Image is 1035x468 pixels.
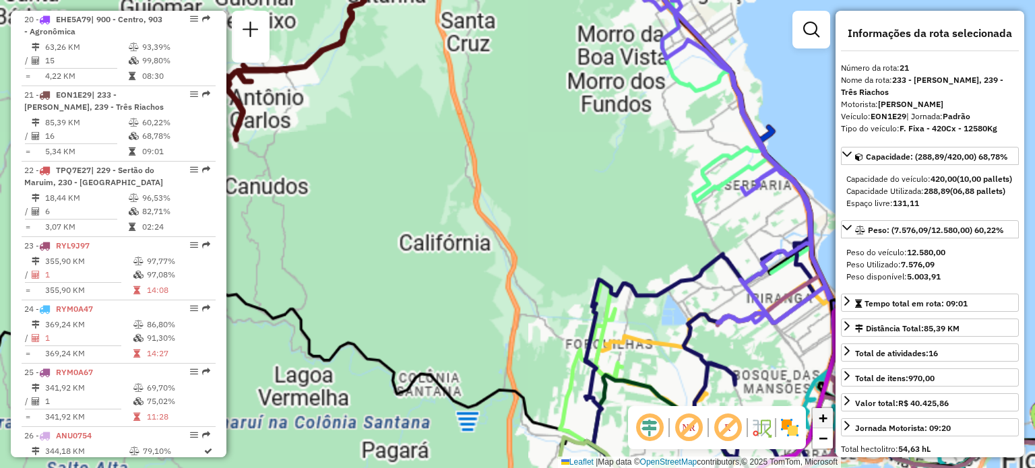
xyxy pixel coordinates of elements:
a: Total de itens:970,00 [841,368,1019,387]
td: 93,39% [142,40,210,54]
a: Exibir filtros [798,16,825,43]
i: Tempo total em rota [129,147,135,156]
i: Total de Atividades [32,57,40,65]
td: 14:27 [146,347,210,360]
em: Opções [190,15,198,23]
i: % de utilização da cubagem [133,271,144,279]
img: Exibir/Ocultar setores [779,417,801,438]
span: 21 - [24,90,164,112]
a: OpenStreetMap [640,457,697,467]
span: Peso: (7.576,09/12.580,00) 60,22% [868,225,1004,235]
a: Leaflet [561,457,594,467]
td: 79,10% [142,444,203,458]
span: Exibir NR [672,411,705,444]
div: Capacidade do veículo: [846,173,1013,185]
strong: 420,00 [931,174,957,184]
span: Ocultar deslocamento [633,411,666,444]
span: 85,39 KM [924,323,960,333]
i: % de utilização do peso [133,384,144,392]
span: | 233 - [PERSON_NAME], 239 - Três Riachos [24,90,164,112]
span: − [819,430,827,446]
strong: R$ 40.425,86 [898,398,949,408]
td: 3,07 KM [44,220,128,234]
td: 02:24 [142,220,210,234]
i: Distância Total [32,43,40,51]
i: Distância Total [32,119,40,127]
td: 96,53% [142,191,210,205]
td: 09:01 [142,145,210,158]
em: Rota exportada [202,15,210,23]
div: Veículo: [841,110,1019,123]
span: 25 - [24,367,93,377]
td: = [24,410,31,424]
span: Capacidade: (288,89/420,00) 68,78% [866,152,1008,162]
span: RYL9J97 [56,240,90,250]
strong: 12.580,00 [907,247,945,257]
em: Rota exportada [202,241,210,249]
div: Capacidade Utilizada: [846,185,1013,197]
div: Nome da rota: [841,74,1019,98]
div: Jornada Motorista: 09:20 [855,422,951,434]
img: Fluxo de ruas [751,417,772,438]
div: Tipo do veículo: [841,123,1019,135]
td: 355,90 KM [44,283,133,297]
em: Rota exportada [202,166,210,174]
span: EON1E29 [56,90,92,100]
td: 14:08 [146,283,210,297]
em: Opções [190,304,198,312]
i: % de utilização do peso [133,257,144,265]
i: % de utilização do peso [129,43,139,51]
strong: 5.003,91 [907,271,941,281]
div: Valor total: [855,397,949,409]
i: % de utilização da cubagem [129,57,139,65]
td: 82,71% [142,205,210,218]
span: RYM0A67 [56,367,93,377]
i: % de utilização do peso [129,119,139,127]
div: Capacidade: (288,89/420,00) 68,78% [841,168,1019,215]
span: | [596,457,598,467]
a: Capacidade: (288,89/420,00) 68,78% [841,147,1019,165]
td: 91,30% [146,331,210,345]
em: Opções [190,166,198,174]
td: 97,77% [146,255,210,268]
span: 24 - [24,304,93,314]
strong: 54,63 hL [898,444,931,454]
strong: F. Fixa - 420Cx - 12580Kg [900,123,997,133]
td: 16 [44,129,128,143]
i: Total de Atividades [32,132,40,140]
i: Total de Atividades [32,334,40,342]
td: 63,26 KM [44,40,128,54]
i: Distância Total [32,257,40,265]
em: Opções [190,90,198,98]
em: Opções [190,241,198,249]
div: Peso Utilizado: [846,259,1013,271]
strong: (06,88 pallets) [950,186,1005,196]
a: Distância Total:85,39 KM [841,319,1019,337]
span: 20 - [24,14,162,36]
td: 15 [44,54,128,67]
td: 344,18 KM [44,444,129,458]
i: Tempo total em rota [133,349,140,358]
td: 68,78% [142,129,210,143]
a: Jornada Motorista: 09:20 [841,418,1019,436]
a: Tempo total em rota: 09:01 [841,294,1019,312]
td: = [24,69,31,83]
td: 5,34 KM [44,145,128,158]
td: = [24,347,31,360]
span: RYM0A47 [56,304,93,314]
td: 69,70% [146,381,210,395]
em: Rota exportada [202,431,210,439]
td: = [24,145,31,158]
i: % de utilização da cubagem [129,207,139,215]
i: Distância Total [32,447,40,455]
div: Peso disponível: [846,271,1013,283]
span: TPQ7E27 [56,165,91,175]
i: % de utilização do peso [133,321,144,329]
td: 08:30 [142,69,210,83]
strong: 970,00 [908,373,935,383]
td: 6 [44,205,128,218]
i: Total de Atividades [32,397,40,405]
td: 341,92 KM [44,381,133,395]
td: 97,08% [146,268,210,281]
span: Exibir rótulo [712,411,744,444]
